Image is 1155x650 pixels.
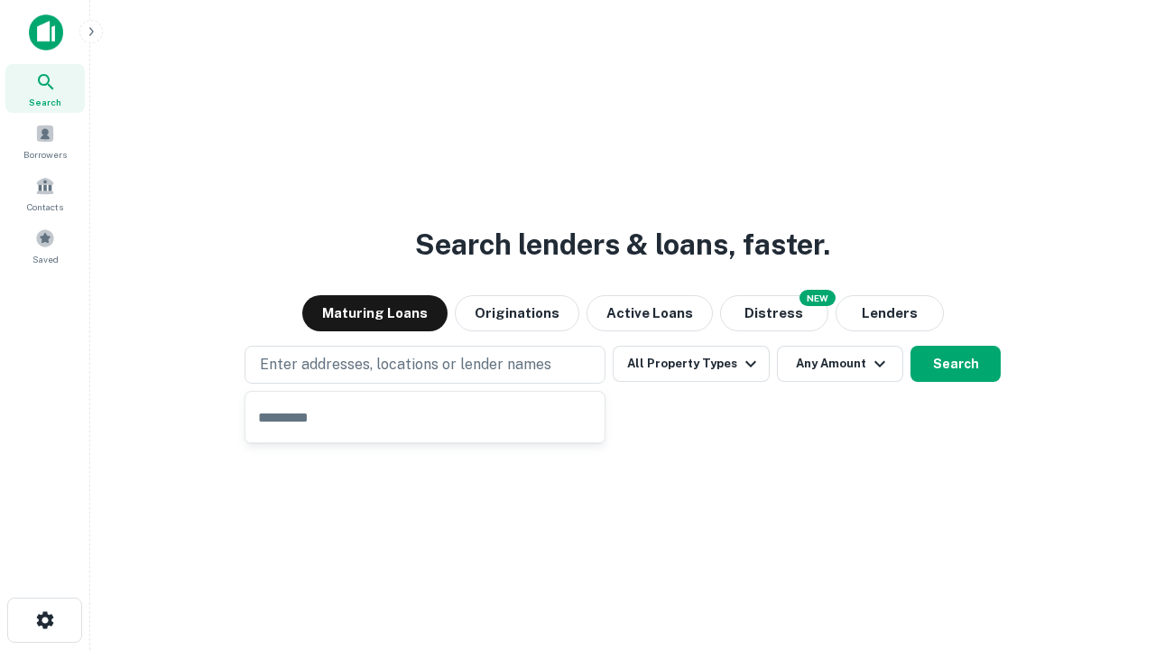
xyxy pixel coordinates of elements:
button: Active Loans [587,295,713,331]
a: Saved [5,221,85,270]
button: Maturing Loans [302,295,448,331]
button: Originations [455,295,579,331]
div: NEW [799,290,836,306]
span: Saved [32,252,59,266]
button: Search distressed loans with lien and other non-mortgage details. [720,295,828,331]
a: Borrowers [5,116,85,165]
button: Lenders [836,295,944,331]
button: Search [910,346,1001,382]
img: capitalize-icon.png [29,14,63,51]
button: Enter addresses, locations or lender names [245,346,605,384]
button: All Property Types [613,346,770,382]
a: Contacts [5,169,85,218]
span: Search [29,95,61,109]
a: Search [5,64,85,113]
p: Enter addresses, locations or lender names [260,354,551,376]
iframe: Chat Widget [1065,506,1155,592]
span: Contacts [27,200,63,214]
button: Any Amount [777,346,903,382]
h3: Search lenders & loans, faster. [415,223,830,266]
span: Borrowers [23,147,67,162]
